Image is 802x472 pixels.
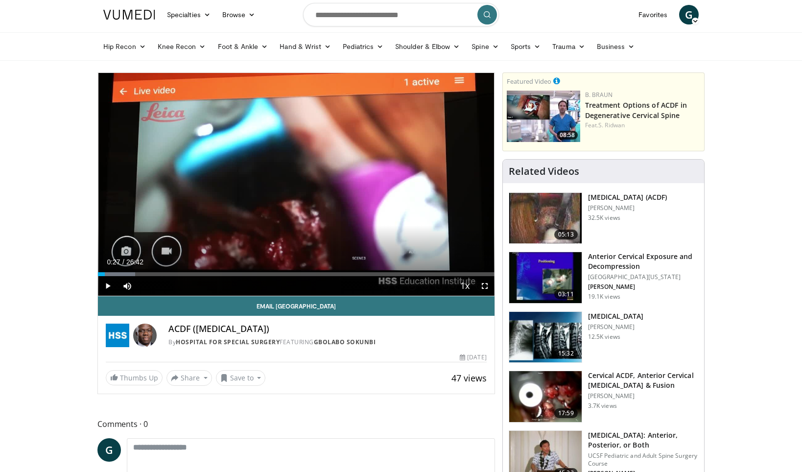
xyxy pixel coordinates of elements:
a: 08:58 [507,91,580,142]
button: Fullscreen [475,276,495,296]
p: UCSF Pediatric and Adult Spine Surgery Course [588,452,698,468]
img: dard_1.png.150x105_q85_crop-smart_upscale.jpg [509,312,582,363]
a: Pediatrics [337,37,389,56]
span: 03:11 [554,289,578,299]
h4: Related Videos [509,165,579,177]
div: [DATE] [460,353,486,362]
a: B. Braun [585,91,613,99]
span: 0:27 [107,258,120,266]
p: 19.1K views [588,293,620,301]
div: Feat. [585,121,700,130]
a: Hospital for Special Surgery [176,338,280,346]
button: Share [166,370,212,386]
video-js: Video Player [98,73,495,296]
button: Play [98,276,118,296]
a: 17:59 Cervical ACDF, Anterior Cervical [MEDICAL_DATA] & Fusion [PERSON_NAME] 3.7K views [509,371,698,423]
img: VuMedi Logo [103,10,155,20]
p: [GEOGRAPHIC_DATA][US_STATE] [588,273,698,281]
p: 12.5K views [588,333,620,341]
img: 38786_0000_3.png.150x105_q85_crop-smart_upscale.jpg [509,252,582,303]
a: Trauma [546,37,591,56]
p: [PERSON_NAME] [588,204,667,212]
p: [PERSON_NAME] [588,283,698,291]
a: G [97,438,121,462]
h4: ACDF ([MEDICAL_DATA]) [168,324,487,334]
a: Sports [505,37,547,56]
span: 17:59 [554,408,578,418]
small: Featured Video [507,77,551,86]
span: / [122,258,124,266]
a: 03:11 Anterior Cervical Exposure and Decompression [GEOGRAPHIC_DATA][US_STATE] [PERSON_NAME] 19.1... [509,252,698,304]
a: Hand & Wrist [274,37,337,56]
a: Treatment Options of ACDF in Degenerative Cervical Spine [585,100,687,120]
span: 08:58 [557,131,578,140]
button: Playback Rate [455,276,475,296]
img: Avatar [133,324,157,347]
img: 45d9052e-5211-4d55-8682-bdc6aa14d650.150x105_q85_crop-smart_upscale.jpg [509,371,582,422]
img: 009a77ed-cfd7-46ce-89c5-e6e5196774e0.150x105_q85_crop-smart_upscale.jpg [507,91,580,142]
a: Shoulder & Elbow [389,37,466,56]
span: 15:32 [554,349,578,358]
a: Gbolabo Sokunbi [314,338,376,346]
p: [PERSON_NAME] [588,392,698,400]
input: Search topics, interventions [303,3,499,26]
img: Dr_Ali_Bydon_Performs_An_ACDF_Procedure_100000624_3.jpg.150x105_q85_crop-smart_upscale.jpg [509,193,582,244]
h3: [MEDICAL_DATA]: Anterior, Posterior, or Both [588,430,698,450]
h3: Anterior Cervical Exposure and Decompression [588,252,698,271]
span: 05:13 [554,230,578,239]
p: 3.7K views [588,402,617,410]
a: S. Ridwan [598,121,625,129]
button: Mute [118,276,137,296]
span: 26:42 [126,258,143,266]
a: Business [591,37,641,56]
p: 32.5K views [588,214,620,222]
a: Browse [216,5,261,24]
a: 05:13 [MEDICAL_DATA] (ACDF) [PERSON_NAME] 32.5K views [509,192,698,244]
div: By FEATURING [168,338,487,347]
a: Foot & Ankle [212,37,274,56]
div: Progress Bar [98,272,495,276]
a: Specialties [161,5,216,24]
button: Save to [216,370,266,386]
p: [PERSON_NAME] [588,323,644,331]
span: Comments 0 [97,418,495,430]
h3: [MEDICAL_DATA] [588,311,644,321]
h3: Cervical ACDF, Anterior Cervical [MEDICAL_DATA] & Fusion [588,371,698,390]
img: Hospital for Special Surgery [106,324,129,347]
a: G [679,5,699,24]
a: 15:32 [MEDICAL_DATA] [PERSON_NAME] 12.5K views [509,311,698,363]
h3: [MEDICAL_DATA] (ACDF) [588,192,667,202]
a: Knee Recon [152,37,212,56]
span: 47 views [451,372,487,384]
a: Thumbs Up [106,370,163,385]
a: Spine [466,37,504,56]
a: Email [GEOGRAPHIC_DATA] [98,296,495,316]
a: Favorites [633,5,673,24]
a: Hip Recon [97,37,152,56]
